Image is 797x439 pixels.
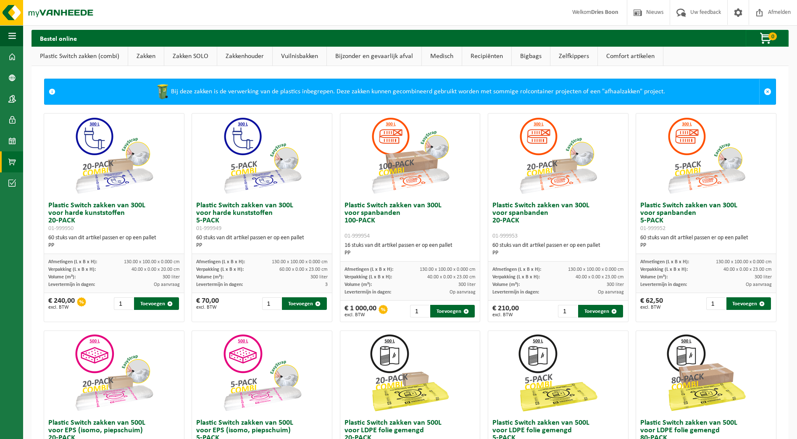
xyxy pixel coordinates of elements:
div: PP [48,242,180,249]
a: Zakken [128,47,164,66]
span: Levertermijn in dagen: [196,282,243,287]
span: Afmetingen (L x B x H): [492,267,541,272]
span: Op aanvraag [154,282,180,287]
div: € 240,00 [48,297,75,310]
a: Medisch [422,47,462,66]
input: 1 [558,305,577,317]
a: Bigbags [512,47,550,66]
span: 3 [325,282,328,287]
a: Bijzonder en gevaarlijk afval [327,47,421,66]
div: € 62,50 [640,297,663,310]
img: 01-999956 [72,331,156,415]
span: 130.00 x 100.00 x 0.000 cm [124,259,180,264]
img: 01-999949 [220,114,304,198]
img: 01-999955 [220,331,304,415]
span: 40.00 x 0.00 x 23.00 cm [427,275,476,280]
div: 60 stuks van dit artikel passen er op een pallet [196,234,328,249]
span: excl. BTW [492,312,519,317]
span: 40.00 x 0.00 x 23.00 cm [576,275,624,280]
img: 01-999963 [516,331,600,415]
span: 300 liter [607,282,624,287]
img: 01-999953 [516,114,600,198]
h3: Plastic Switch zakken van 300L voor spanbanden 100-PACK [345,202,476,240]
input: 1 [262,297,281,310]
span: Verpakking (L x B x H): [640,267,688,272]
span: 01-999950 [48,225,74,232]
span: Verpakking (L x B x H): [345,275,392,280]
span: 130.00 x 100.00 x 0.000 cm [420,267,476,272]
div: € 1 000,00 [345,305,376,317]
span: 60.00 x 0.00 x 23.00 cm [279,267,328,272]
div: PP [345,249,476,257]
span: excl. BTW [345,312,376,317]
strong: Dries Boon [591,9,618,16]
input: 1 [114,297,133,310]
span: Volume (m³): [345,282,372,287]
button: 0 [746,30,788,47]
span: excl. BTW [48,305,75,310]
input: 1 [706,297,726,310]
img: 01-999968 [664,331,748,415]
a: Zakkenhouder [217,47,272,66]
a: Recipiënten [462,47,511,66]
a: Plastic Switch zakken (combi) [32,47,128,66]
span: 40.00 x 0.00 x 23.00 cm [723,267,772,272]
span: Volume (m³): [492,282,520,287]
button: Toevoegen [726,297,771,310]
span: Afmetingen (L x B x H): [48,259,97,264]
h3: Plastic Switch zakken van 300L voor harde kunststoffen 5-PACK [196,202,328,232]
a: Zakken SOLO [164,47,217,66]
div: PP [196,242,328,249]
span: 01-999949 [196,225,221,232]
div: € 70,00 [196,297,219,310]
span: Verpakking (L x B x H): [48,267,96,272]
span: excl. BTW [196,305,219,310]
span: Levertermijn in dagen: [640,282,687,287]
input: 1 [410,305,429,317]
span: 130.00 x 100.00 x 0.000 cm [716,259,772,264]
div: Bij deze zakken is de verwerking van de plastics inbegrepen. Deze zakken kunnen gecombineerd gebr... [60,79,759,104]
img: 01-999954 [368,114,452,198]
img: 01-999952 [664,114,748,198]
button: Toevoegen [134,297,179,310]
span: 130.00 x 100.00 x 0.000 cm [568,267,624,272]
span: Afmetingen (L x B x H): [196,259,245,264]
div: PP [492,249,624,257]
span: 01-999954 [345,233,370,239]
a: Sluit melding [759,79,776,104]
span: Afmetingen (L x B x H): [640,259,689,264]
span: excl. BTW [640,305,663,310]
span: Op aanvraag [450,290,476,295]
img: 01-999950 [72,114,156,198]
div: 60 stuks van dit artikel passen er op een pallet [492,242,624,257]
span: Levertermijn in dagen: [48,282,95,287]
span: Afmetingen (L x B x H): [345,267,393,272]
div: PP [640,242,772,249]
span: Volume (m³): [196,275,224,280]
span: Verpakking (L x B x H): [492,275,540,280]
button: Toevoegen [578,305,623,317]
span: 130.00 x 100.00 x 0.000 cm [272,259,328,264]
span: 300 liter [458,282,476,287]
h2: Bestel online [32,30,85,46]
a: Comfort artikelen [598,47,663,66]
span: 300 liter [163,275,180,280]
div: 16 stuks van dit artikel passen er op een pallet [345,242,476,257]
a: Zelfkippers [550,47,597,66]
span: 300 liter [755,275,772,280]
h3: Plastic Switch zakken van 300L voor spanbanden 5-PACK [640,202,772,232]
span: 01-999953 [492,233,518,239]
div: 60 stuks van dit artikel passen er op een pallet [640,234,772,249]
span: 300 liter [310,275,328,280]
div: 60 stuks van dit artikel passen er op een pallet [48,234,180,249]
span: 40.00 x 0.00 x 20.00 cm [132,267,180,272]
button: Toevoegen [282,297,326,310]
span: Levertermijn in dagen: [345,290,391,295]
span: Volume (m³): [640,275,668,280]
img: WB-0240-HPE-GN-50.png [154,83,171,100]
button: Toevoegen [430,305,475,317]
span: Op aanvraag [746,282,772,287]
span: Verpakking (L x B x H): [196,267,244,272]
span: 01-999952 [640,225,665,232]
h3: Plastic Switch zakken van 300L voor spanbanden 20-PACK [492,202,624,240]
